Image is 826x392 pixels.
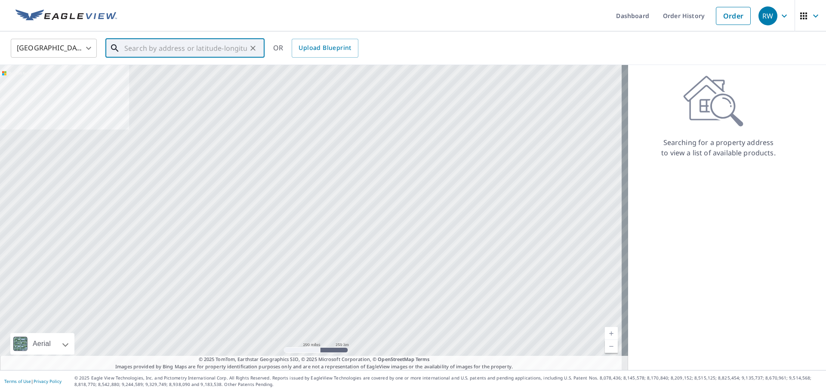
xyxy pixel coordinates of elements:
[292,39,358,58] a: Upload Blueprint
[124,36,247,60] input: Search by address or latitude-longitude
[416,356,430,362] a: Terms
[74,375,822,388] p: © 2025 Eagle View Technologies, Inc. and Pictometry International Corp. All Rights Reserved. Repo...
[716,7,751,25] a: Order
[378,356,414,362] a: OpenStreetMap
[30,333,53,355] div: Aerial
[661,137,776,158] p: Searching for a property address to view a list of available products.
[299,43,351,53] span: Upload Blueprint
[273,39,358,58] div: OR
[247,42,259,54] button: Clear
[10,333,74,355] div: Aerial
[34,378,62,384] a: Privacy Policy
[11,36,97,60] div: [GEOGRAPHIC_DATA]
[199,356,430,363] span: © 2025 TomTom, Earthstar Geographics SIO, © 2025 Microsoft Corporation, ©
[605,340,618,353] a: Current Level 5, Zoom Out
[605,327,618,340] a: Current Level 5, Zoom In
[4,378,31,384] a: Terms of Use
[758,6,777,25] div: RW
[15,9,117,22] img: EV Logo
[4,379,62,384] p: |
